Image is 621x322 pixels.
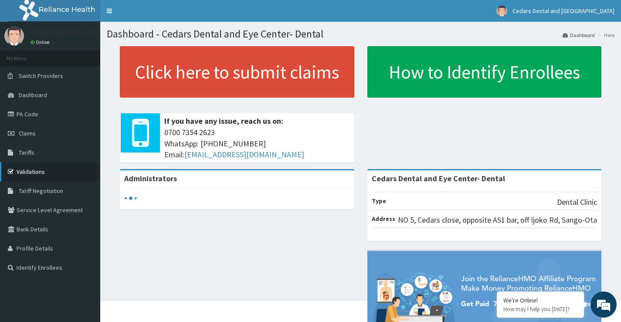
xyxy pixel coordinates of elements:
[164,127,350,160] span: 0700 7354 2623 WhatsApp: [PHONE_NUMBER] Email:
[512,7,614,15] span: Cedars Dental and [GEOGRAPHIC_DATA]
[563,31,595,39] a: Dashboard
[372,215,395,223] b: Address
[19,149,34,156] span: Tariffs
[19,72,63,80] span: Switch Providers
[503,296,577,304] div: We're Online!
[31,39,51,45] a: Online
[120,46,354,98] a: Click here to submit claims
[19,187,63,195] span: Tariff Negotiation
[4,26,24,46] img: User Image
[596,31,614,39] li: Here
[398,214,597,226] p: NO 5, Cedars close, opposite AS1 bar, off Ijoko Rd, Sango-Ota
[496,6,507,17] img: User Image
[31,28,166,36] p: Cedars Dental and [GEOGRAPHIC_DATA]
[372,173,505,183] strong: Cedars Dental and Eye Center- Dental
[557,197,597,208] p: Dental Clinic
[107,28,614,40] h1: Dashboard - Cedars Dental and Eye Center- Dental
[124,192,137,205] svg: audio-loading
[503,305,577,313] p: How may I help you today?
[19,129,36,137] span: Claims
[124,173,177,183] b: Administrators
[367,46,602,98] a: How to Identify Enrollees
[372,197,386,205] b: Type
[184,149,304,159] a: [EMAIL_ADDRESS][DOMAIN_NAME]
[19,91,47,99] span: Dashboard
[164,116,283,126] b: If you have any issue, reach us on:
